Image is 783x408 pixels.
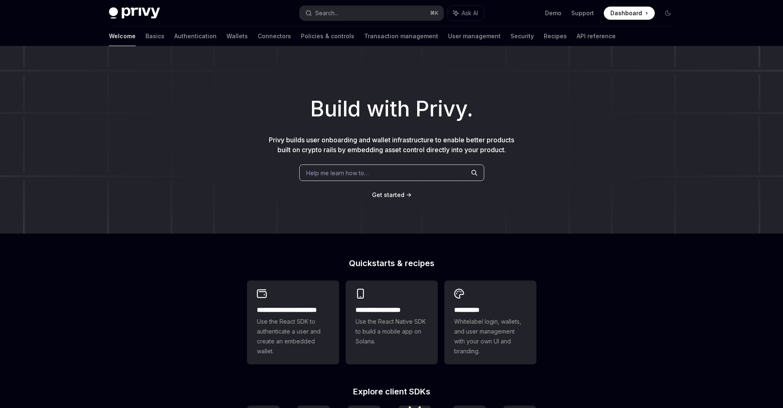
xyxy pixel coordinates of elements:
h2: Quickstarts & recipes [247,259,536,267]
h2: Explore client SDKs [247,387,536,396]
span: Dashboard [610,9,642,17]
h1: Build with Privy. [13,93,770,125]
a: Dashboard [604,7,655,20]
a: Support [571,9,594,17]
a: Wallets [226,26,248,46]
a: Welcome [109,26,136,46]
span: Whitelabel login, wallets, and user management with your own UI and branding. [454,317,527,356]
span: Ask AI [462,9,478,17]
a: Demo [545,9,561,17]
span: Get started [372,191,404,198]
a: User management [448,26,501,46]
div: Search... [315,8,338,18]
a: Get started [372,191,404,199]
button: Ask AI [448,6,484,21]
a: Connectors [258,26,291,46]
span: Privy builds user onboarding and wallet infrastructure to enable better products built on crypto ... [269,136,514,154]
img: dark logo [109,7,160,19]
a: **** **** **** ***Use the React Native SDK to build a mobile app on Solana. [346,280,438,364]
a: Transaction management [364,26,438,46]
span: ⌘ K [430,10,439,16]
a: Security [510,26,534,46]
span: Help me learn how to… [306,169,369,177]
button: Toggle dark mode [661,7,674,20]
a: API reference [577,26,616,46]
a: Policies & controls [301,26,354,46]
a: Basics [146,26,164,46]
span: Use the React Native SDK to build a mobile app on Solana. [356,317,428,346]
button: Search...⌘K [300,6,443,21]
a: Recipes [544,26,567,46]
span: Use the React SDK to authenticate a user and create an embedded wallet. [257,317,329,356]
a: **** *****Whitelabel login, wallets, and user management with your own UI and branding. [444,280,536,364]
a: Authentication [174,26,217,46]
